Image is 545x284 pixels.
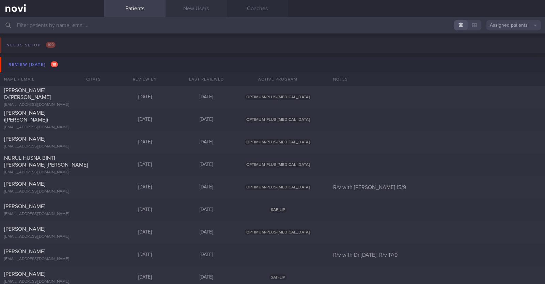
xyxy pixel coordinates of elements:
span: OPTIMUM-PLUS-[MEDICAL_DATA] [245,229,311,235]
div: [EMAIL_ADDRESS][DOMAIN_NAME] [4,144,100,149]
span: SAF-LIP [269,207,287,213]
span: SAF-LIP [269,274,287,280]
div: [DATE] [176,229,237,236]
span: [PERSON_NAME] ([PERSON_NAME]) [4,110,48,123]
div: [EMAIL_ADDRESS][DOMAIN_NAME] [4,170,100,175]
div: Review [DATE] [7,60,60,69]
div: [DATE] [176,274,237,281]
span: OPTIMUM-PLUS-[MEDICAL_DATA] [245,94,311,100]
div: [EMAIL_ADDRESS][DOMAIN_NAME] [4,234,100,239]
span: OPTIMUM-PLUS-[MEDICAL_DATA] [245,184,311,190]
div: [DATE] [114,252,176,258]
div: [EMAIL_ADDRESS][DOMAIN_NAME] [4,212,100,217]
span: OPTIMUM-PLUS-[MEDICAL_DATA] [245,162,311,168]
button: Assigned patients [486,20,541,30]
span: 18 [51,61,58,67]
div: [DATE] [176,207,237,213]
div: [DATE] [176,162,237,168]
div: Active Program [237,72,319,86]
span: [PERSON_NAME] [4,204,45,209]
div: Review By [114,72,176,86]
div: [DATE] [114,207,176,213]
span: [PERSON_NAME] [4,136,45,142]
div: [EMAIL_ADDRESS][DOMAIN_NAME] [4,257,100,262]
span: [PERSON_NAME] [4,226,45,232]
span: OPTIMUM-PLUS-[MEDICAL_DATA] [245,139,311,145]
div: [EMAIL_ADDRESS][DOMAIN_NAME] [4,189,100,194]
div: [DATE] [114,184,176,190]
span: [PERSON_NAME] D/[PERSON_NAME] [4,88,51,100]
div: [EMAIL_ADDRESS][DOMAIN_NAME] [4,125,100,130]
div: Notes [329,72,545,86]
div: R/v with Dr [DATE]. R/v 17/9 [329,252,545,258]
span: [PERSON_NAME] [4,249,45,254]
div: [DATE] [176,184,237,190]
div: Chats [77,72,104,86]
div: [DATE] [176,252,237,258]
div: Needs setup [5,41,57,50]
div: R/v with [PERSON_NAME] 15/9 [329,184,545,191]
div: [DATE] [114,139,176,145]
div: [DATE] [114,229,176,236]
div: [DATE] [114,162,176,168]
span: [PERSON_NAME] [4,271,45,277]
span: 100 [46,42,56,48]
div: [DATE] [114,117,176,123]
div: [EMAIL_ADDRESS][DOMAIN_NAME] [4,102,100,108]
div: [DATE] [176,117,237,123]
div: [DATE] [114,94,176,100]
span: [PERSON_NAME] [4,181,45,187]
div: [DATE] [114,274,176,281]
span: OPTIMUM-PLUS-[MEDICAL_DATA] [245,117,311,123]
span: NURUL HUSNA BINTI [PERSON_NAME] [PERSON_NAME] [4,155,88,168]
div: Last Reviewed [176,72,237,86]
div: [DATE] [176,139,237,145]
div: [DATE] [176,94,237,100]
